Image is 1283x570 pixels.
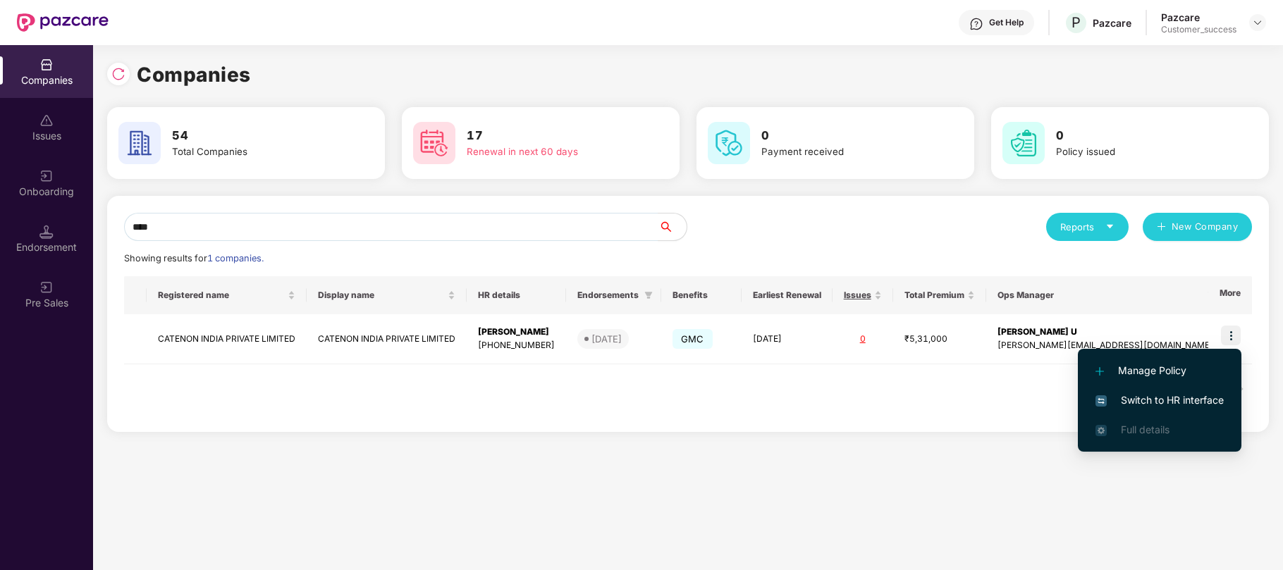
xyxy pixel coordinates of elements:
[989,17,1024,28] div: Get Help
[761,127,928,145] h3: 0
[307,276,467,314] th: Display name
[147,314,307,364] td: CATENON INDIA PRIVATE LIMITED
[641,287,656,304] span: filter
[904,333,975,346] div: ₹5,31,000
[1161,24,1236,35] div: Customer_success
[708,122,750,164] img: svg+xml;base64,PHN2ZyB4bWxucz0iaHR0cDovL3d3dy53My5vcmcvMjAwMC9zdmciIHdpZHRoPSI2MCIgaGVpZ2h0PSI2MC...
[1143,213,1252,241] button: plusNew Company
[893,276,986,314] th: Total Premium
[997,290,1202,301] span: Ops Manager
[1161,11,1236,24] div: Pazcare
[39,169,54,183] img: svg+xml;base64,PHN2ZyB3aWR0aD0iMjAiIGhlaWdodD0iMjAiIHZpZXdCb3g9IjAgMCAyMCAyMCIgZmlsbD0ibm9uZSIgeG...
[658,213,687,241] button: search
[658,221,687,233] span: search
[1172,220,1239,234] span: New Company
[478,339,555,352] div: [PHONE_NUMBER]
[833,276,893,314] th: Issues
[172,127,338,145] h3: 54
[467,127,633,145] h3: 17
[1095,392,1224,408] span: Switch to HR interface
[742,314,833,364] td: [DATE]
[644,291,653,299] span: filter
[39,280,54,295] img: svg+xml;base64,PHN2ZyB3aWR0aD0iMjAiIGhlaWdodD0iMjAiIHZpZXdCb3g9IjAgMCAyMCAyMCIgZmlsbD0ibm9uZSIgeG...
[318,290,445,301] span: Display name
[39,113,54,128] img: svg+xml;base64,PHN2ZyBpZD0iSXNzdWVzX2Rpc2FibGVkIiB4bWxucz0iaHR0cDovL3d3dy53My5vcmcvMjAwMC9zdmciIH...
[1095,367,1104,376] img: svg+xml;base64,PHN2ZyB4bWxucz0iaHR0cDovL3d3dy53My5vcmcvMjAwMC9zdmciIHdpZHRoPSIxMi4yMDEiIGhlaWdodD...
[1002,122,1045,164] img: svg+xml;base64,PHN2ZyB4bWxucz0iaHR0cDovL3d3dy53My5vcmcvMjAwMC9zdmciIHdpZHRoPSI2MCIgaGVpZ2h0PSI2MC...
[742,276,833,314] th: Earliest Renewal
[1093,16,1131,30] div: Pazcare
[17,13,109,32] img: New Pazcare Logo
[1157,222,1166,233] span: plus
[158,290,285,301] span: Registered name
[478,326,555,339] div: [PERSON_NAME]
[1095,425,1107,436] img: svg+xml;base64,PHN2ZyB4bWxucz0iaHR0cDovL3d3dy53My5vcmcvMjAwMC9zdmciIHdpZHRoPSIxNi4zNjMiIGhlaWdodD...
[1205,287,1219,304] span: filter
[39,58,54,72] img: svg+xml;base64,PHN2ZyBpZD0iQ29tcGFuaWVzIiB4bWxucz0iaHR0cDovL3d3dy53My5vcmcvMjAwMC9zdmciIHdpZHRoPS...
[1208,276,1252,314] th: More
[467,144,633,159] div: Renewal in next 60 days
[413,122,455,164] img: svg+xml;base64,PHN2ZyB4bWxucz0iaHR0cDovL3d3dy53My5vcmcvMjAwMC9zdmciIHdpZHRoPSI2MCIgaGVpZ2h0PSI2MC...
[1252,17,1263,28] img: svg+xml;base64,PHN2ZyBpZD0iRHJvcGRvd24tMzJ4MzIiIHhtbG5zPSJodHRwOi8vd3d3LnczLm9yZy8yMDAwL3N2ZyIgd2...
[761,144,928,159] div: Payment received
[1121,423,1170,435] span: Full details
[1060,220,1115,234] div: Reports
[124,253,264,264] span: Showing results for
[1056,144,1222,159] div: Policy issued
[1221,326,1241,345] img: icon
[904,290,964,301] span: Total Premium
[111,67,125,81] img: svg+xml;base64,PHN2ZyBpZD0iUmVsb2FkLTMyeDMyIiB4bWxucz0iaHR0cDovL3d3dy53My5vcmcvMjAwMC9zdmciIHdpZH...
[1095,363,1224,378] span: Manage Policy
[661,276,742,314] th: Benefits
[307,314,467,364] td: CATENON INDIA PRIVATE LIMITED
[1072,14,1081,31] span: P
[997,339,1213,352] div: [PERSON_NAME][EMAIL_ADDRESS][DOMAIN_NAME]
[844,333,882,346] div: 0
[997,326,1213,339] div: [PERSON_NAME] U
[118,122,161,164] img: svg+xml;base64,PHN2ZyB4bWxucz0iaHR0cDovL3d3dy53My5vcmcvMjAwMC9zdmciIHdpZHRoPSI2MCIgaGVpZ2h0PSI2MC...
[969,17,983,31] img: svg+xml;base64,PHN2ZyBpZD0iSGVscC0zMngzMiIgeG1sbnM9Imh0dHA6Ly93d3cudzMub3JnLzIwMDAvc3ZnIiB3aWR0aD...
[172,144,338,159] div: Total Companies
[577,290,639,301] span: Endorsements
[1056,127,1222,145] h3: 0
[207,253,264,264] span: 1 companies.
[137,59,251,90] h1: Companies
[147,276,307,314] th: Registered name
[591,332,622,346] div: [DATE]
[673,329,713,349] span: GMC
[39,225,54,239] img: svg+xml;base64,PHN2ZyB3aWR0aD0iMTQuNSIgaGVpZ2h0PSIxNC41IiB2aWV3Qm94PSIwIDAgMTYgMTYiIGZpbGw9Im5vbm...
[1095,395,1107,407] img: svg+xml;base64,PHN2ZyB4bWxucz0iaHR0cDovL3d3dy53My5vcmcvMjAwMC9zdmciIHdpZHRoPSIxNiIgaGVpZ2h0PSIxNi...
[844,290,871,301] span: Issues
[1105,222,1115,231] span: caret-down
[467,276,566,314] th: HR details
[1208,291,1216,299] span: filter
